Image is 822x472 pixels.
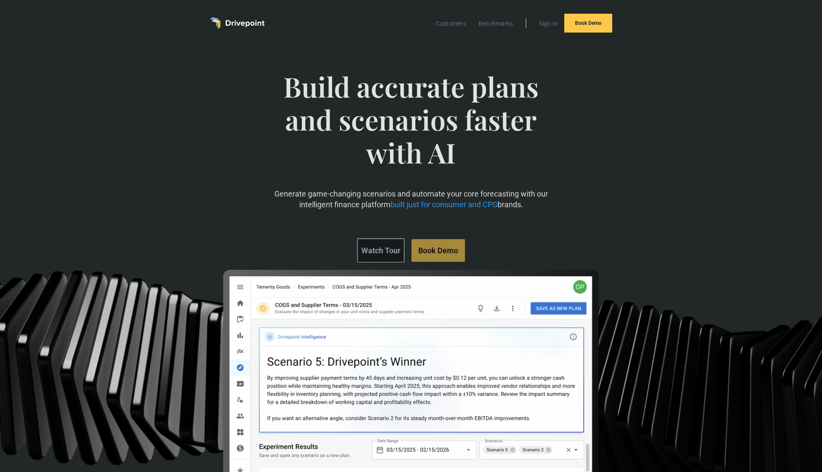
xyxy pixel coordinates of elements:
span: Build accurate plans and scenarios faster with AI [269,70,553,186]
a: Watch Tour [357,238,405,263]
p: Generate game-changing scenarios and automate your core forecasting with our intelligent finance ... [269,188,553,210]
span: built just for consumer and CPG [390,200,497,209]
a: Book Demo [411,239,465,262]
a: Benchmarks [474,18,518,29]
a: home [210,17,265,29]
a: Customers [432,18,470,29]
a: Sign In [535,18,562,29]
a: Book Demo [564,14,612,33]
